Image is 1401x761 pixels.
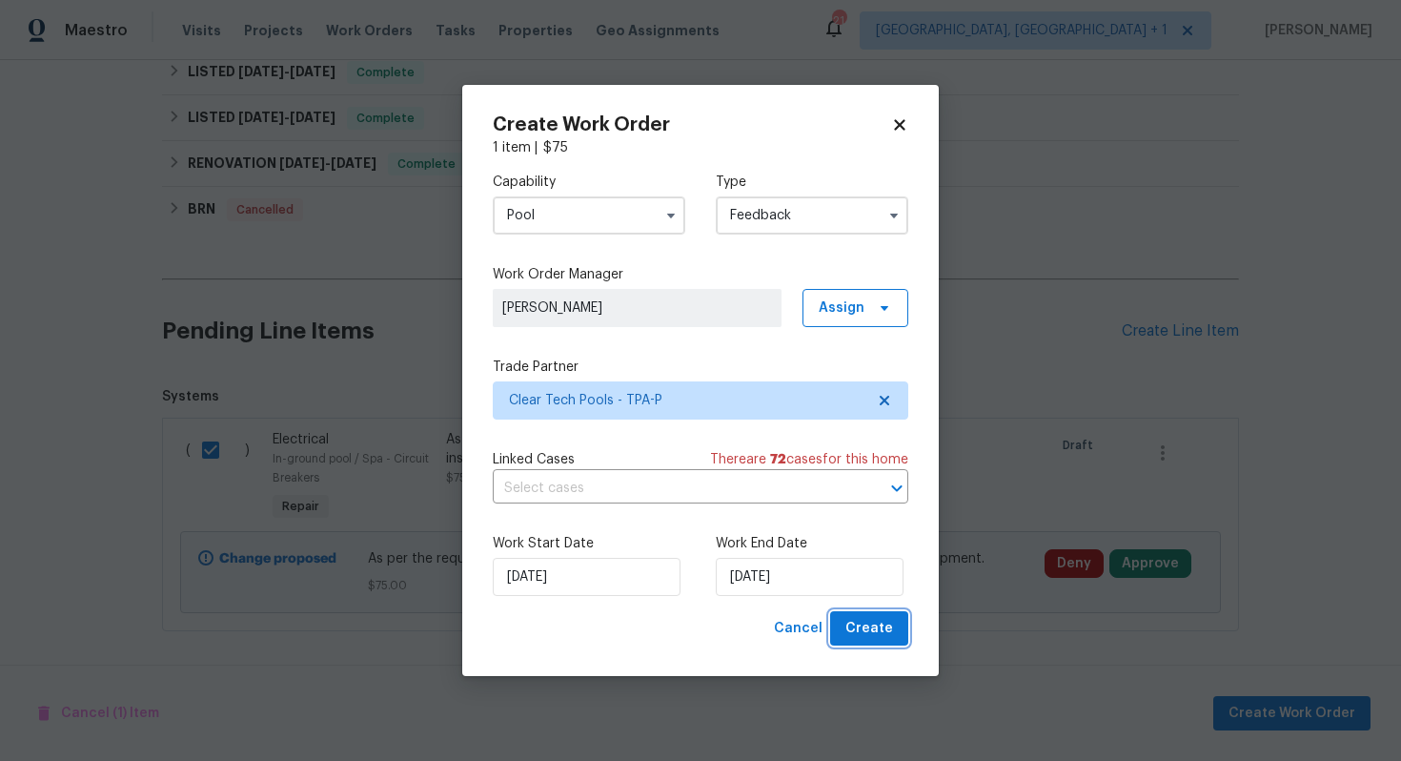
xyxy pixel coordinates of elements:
label: Work Order Manager [493,265,908,284]
span: Assign [819,298,864,318]
span: Linked Cases [493,450,575,469]
input: M/D/YYYY [716,558,904,596]
label: Type [716,173,908,192]
span: There are case s for this home [710,450,908,469]
button: Show options [660,204,682,227]
div: 1 item | [493,138,908,157]
label: Capability [493,173,685,192]
label: Trade Partner [493,358,908,377]
span: Clear Tech Pools - TPA-P [509,391,864,410]
button: Create [830,611,908,647]
input: M/D/YYYY [493,558,680,596]
span: [PERSON_NAME] [502,298,772,318]
input: Select... [493,196,685,235]
label: Work End Date [716,534,908,553]
input: Select cases [493,474,855,504]
button: Cancel [766,611,830,647]
span: Cancel [774,617,822,641]
h2: Create Work Order [493,115,891,134]
label: Work Start Date [493,534,685,553]
button: Open [883,475,910,502]
button: Show options [883,204,905,227]
span: $ 75 [543,141,568,154]
input: Select... [716,196,908,235]
span: 72 [770,453,786,466]
span: Create [845,617,893,641]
